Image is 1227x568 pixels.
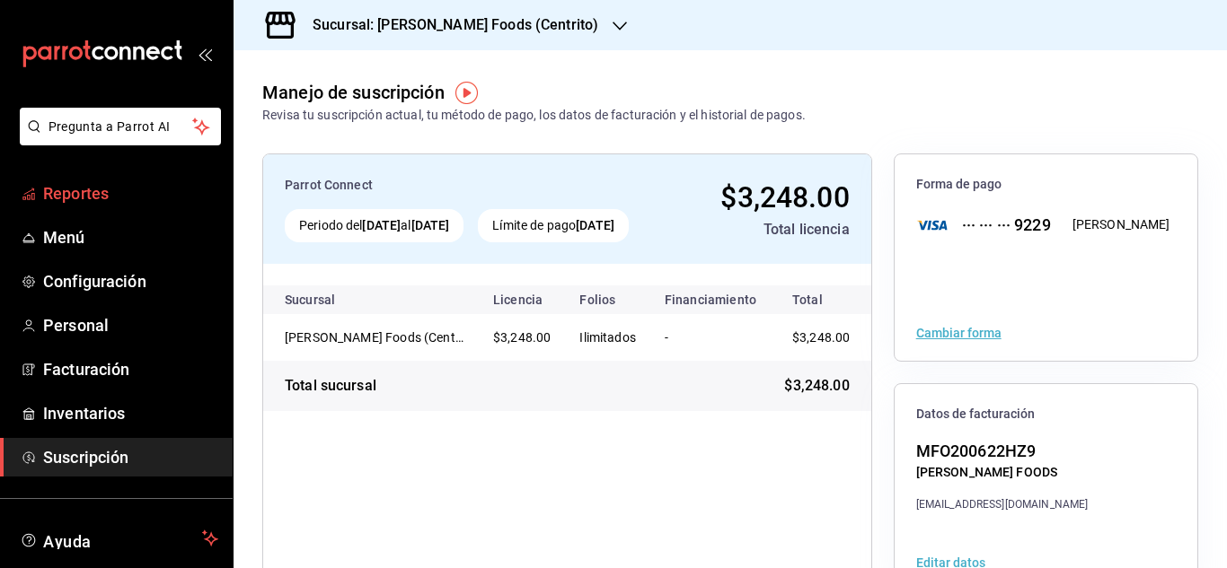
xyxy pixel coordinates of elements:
th: Licencia [479,285,565,314]
span: $3,248.00 [720,180,849,214]
div: Periodo del al [285,209,463,242]
span: $3,248.00 [784,375,849,397]
div: Sucursal [285,293,384,307]
div: ··· ··· ··· 9229 [948,213,1051,237]
span: Pregunta a Parrot AI [49,118,193,136]
div: MFO200622HZ9 [916,439,1089,463]
button: open_drawer_menu [198,47,212,61]
th: Total [771,285,878,314]
td: - [650,314,771,361]
span: Ayuda [43,528,195,549]
div: Manejo de suscripción [262,79,445,106]
strong: [DATE] [411,218,450,232]
span: $3,248.00 [493,330,551,345]
div: Total licencia [682,219,849,240]
img: Tooltip marker [455,82,478,104]
div: Límite de pago [478,209,629,242]
div: [PERSON_NAME] [1073,215,1170,234]
button: Pregunta a Parrot AI [20,108,221,145]
div: Mahana Foods (Centrito) [285,328,464,346]
span: Datos de facturación [916,406,1176,423]
span: Reportes [43,181,218,205]
strong: [DATE] [362,218,401,232]
span: Personal [43,313,218,337]
span: Suscripción [43,445,218,469]
span: Menú [43,225,218,249]
div: Parrot Connect [285,176,667,195]
td: Ilimitados [565,314,650,361]
span: Inventarios [43,401,218,425]
span: Facturación [43,357,218,381]
span: Configuración [43,269,218,293]
th: Financiamiento [650,285,771,314]
th: Folios [565,285,650,314]
div: Revisa tu suscripción actual, tu método de pago, los datos de facturación y el historial de pagos. [262,106,806,125]
div: Total sucursal [285,375,376,397]
a: Pregunta a Parrot AI [13,130,221,149]
span: Forma de pago [916,176,1176,193]
div: [PERSON_NAME] Foods (Centrito) [285,328,464,346]
span: $3,248.00 [792,330,850,345]
div: [PERSON_NAME] FOODS [916,463,1089,482]
div: [EMAIL_ADDRESS][DOMAIN_NAME] [916,496,1089,512]
strong: [DATE] [576,218,614,232]
h3: Sucursal: [PERSON_NAME] Foods (Centrito) [298,14,598,36]
button: Cambiar forma [916,327,1002,339]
